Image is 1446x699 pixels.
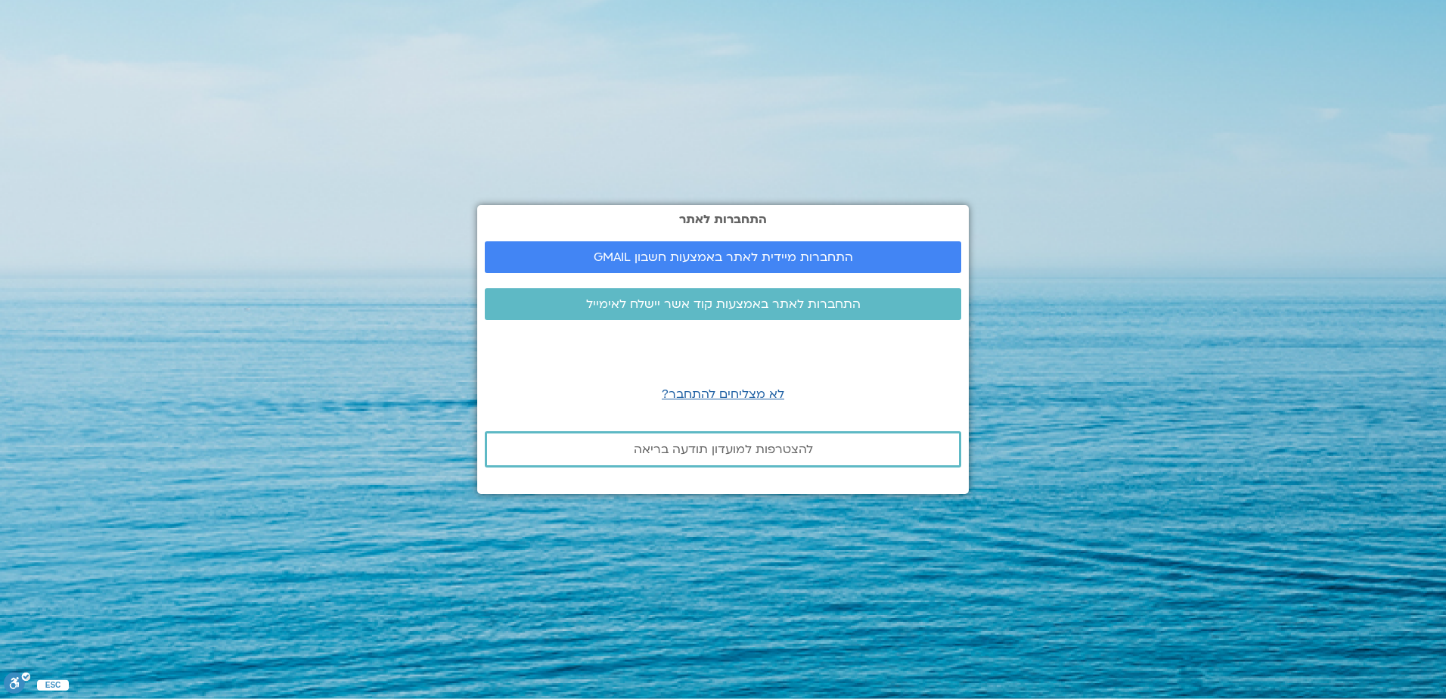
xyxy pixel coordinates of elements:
[485,241,961,273] a: התחברות מיידית לאתר באמצעות חשבון GMAIL
[485,288,961,320] a: התחברות לאתר באמצעות קוד אשר יישלח לאימייל
[586,297,861,311] span: התחברות לאתר באמצעות קוד אשר יישלח לאימייל
[485,431,961,468] a: להצטרפות למועדון תודעה בריאה
[594,250,853,264] span: התחברות מיידית לאתר באמצעות חשבון GMAIL
[634,443,813,456] span: להצטרפות למועדון תודעה בריאה
[485,213,961,226] h2: התחברות לאתר
[662,386,784,402] a: לא מצליחים להתחבר?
